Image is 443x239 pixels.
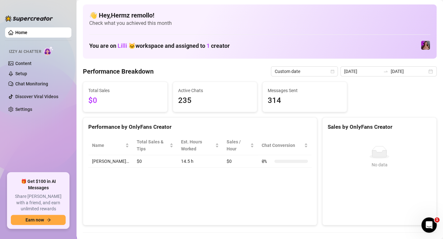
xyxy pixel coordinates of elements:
[383,69,388,74] span: swap-right
[344,68,381,75] input: Start date
[83,67,154,76] h4: Performance Breakdown
[15,94,58,99] a: Discover Viral Videos
[89,42,230,49] h1: You are on workspace and assigned to creator
[178,87,252,94] span: Active Chats
[177,155,223,168] td: 14.5 h
[207,42,210,49] span: 1
[9,49,41,55] span: Izzy AI Chatter
[268,95,342,107] span: 314
[11,193,66,212] span: Share [PERSON_NAME] with a friend, and earn unlimited rewards
[89,11,430,20] h4: 👋 Hey, Hermz remollo !
[268,87,342,94] span: Messages Sent
[262,142,303,149] span: Chat Conversion
[88,87,162,94] span: Total Sales
[330,69,334,73] span: calendar
[15,71,27,76] a: Setup
[421,41,430,50] img: allison
[44,46,54,55] img: AI Chatter
[421,217,437,233] iframe: Intercom live chat
[15,107,32,112] a: Settings
[137,138,168,152] span: Total Sales & Tips
[11,178,66,191] span: 🎁 Get $100 in AI Messages
[92,142,124,149] span: Name
[88,155,133,168] td: [PERSON_NAME]…
[330,161,429,168] div: No data
[328,123,431,131] div: Sales by OnlyFans Creator
[15,61,32,66] a: Content
[15,81,48,86] a: Chat Monitoring
[227,138,249,152] span: Sales / Hour
[262,158,272,165] span: 0 %
[47,218,51,222] span: arrow-right
[25,217,44,222] span: Earn now
[383,69,388,74] span: to
[5,15,53,22] img: logo-BBDzfeDw.svg
[133,155,177,168] td: $0
[181,138,214,152] div: Est. Hours Worked
[258,136,312,155] th: Chat Conversion
[434,217,439,222] span: 1
[223,155,258,168] td: $0
[133,136,177,155] th: Total Sales & Tips
[391,68,427,75] input: End date
[178,95,252,107] span: 235
[118,42,135,49] span: Lilli 🐱
[223,136,258,155] th: Sales / Hour
[15,30,27,35] a: Home
[88,95,162,107] span: $0
[89,20,430,27] span: Check what you achieved this month
[88,123,312,131] div: Performance by OnlyFans Creator
[11,215,66,225] button: Earn nowarrow-right
[275,67,334,76] span: Custom date
[88,136,133,155] th: Name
